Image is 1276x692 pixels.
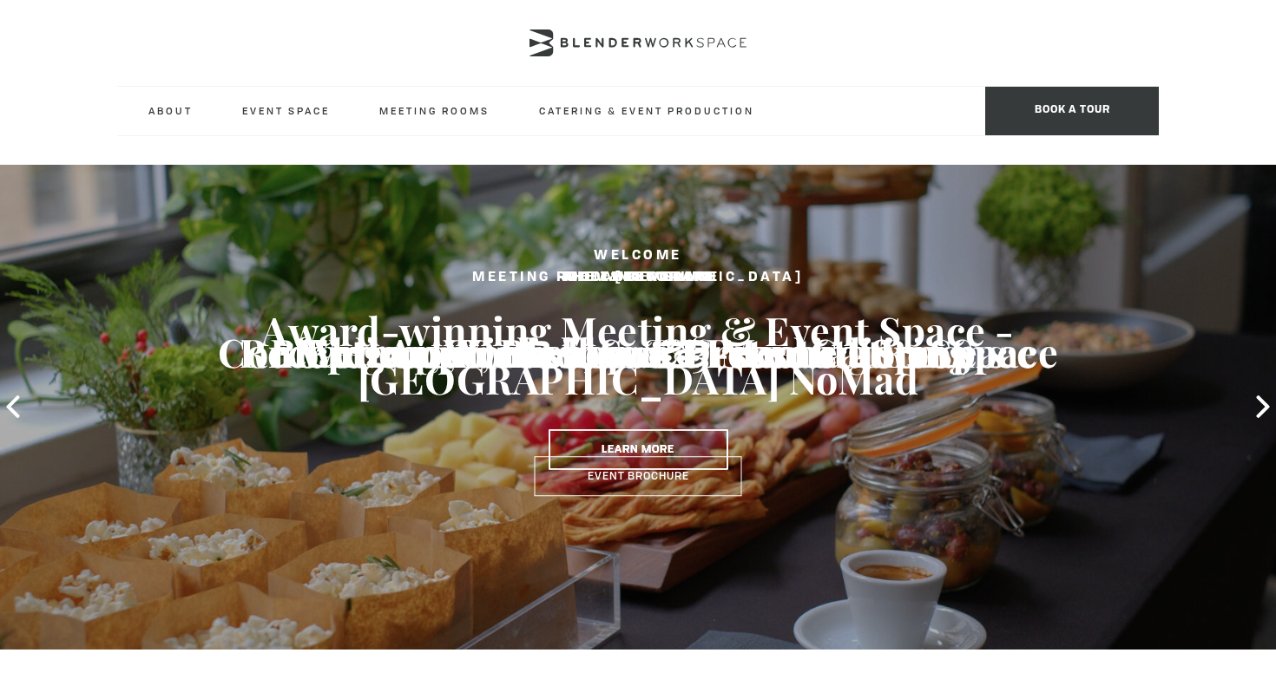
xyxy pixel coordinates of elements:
a: Event Brochure [535,456,742,496]
h2: Food & Beverage [64,268,1213,290]
span: Book a tour [985,87,1159,135]
a: Learn More [549,430,727,470]
a: Event Space [228,87,344,134]
h2: Welcome [64,246,1213,268]
a: Catering & Event Production [525,87,768,134]
a: Meeting Rooms [365,87,503,134]
h3: Elegant, Delicious & 5-star Catering [64,329,1213,377]
a: About [135,87,207,134]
